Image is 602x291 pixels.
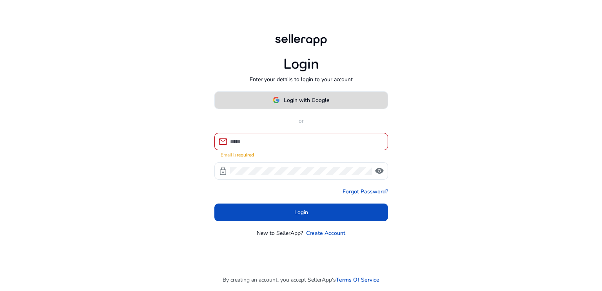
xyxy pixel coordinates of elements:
[343,187,388,196] a: Forgot Password?
[257,229,303,237] p: New to SellerApp?
[336,276,379,284] a: Terms Of Service
[221,150,382,158] mat-error: Email is
[284,96,329,104] span: Login with Google
[218,166,228,176] span: lock
[306,229,345,237] a: Create Account
[250,75,353,84] p: Enter your details to login to your account
[214,91,388,109] button: Login with Google
[375,166,384,176] span: visibility
[283,56,319,73] h1: Login
[214,204,388,221] button: Login
[294,208,308,216] span: Login
[237,152,254,158] strong: required
[218,137,228,146] span: mail
[273,96,280,104] img: google-logo.svg
[214,117,388,125] p: or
